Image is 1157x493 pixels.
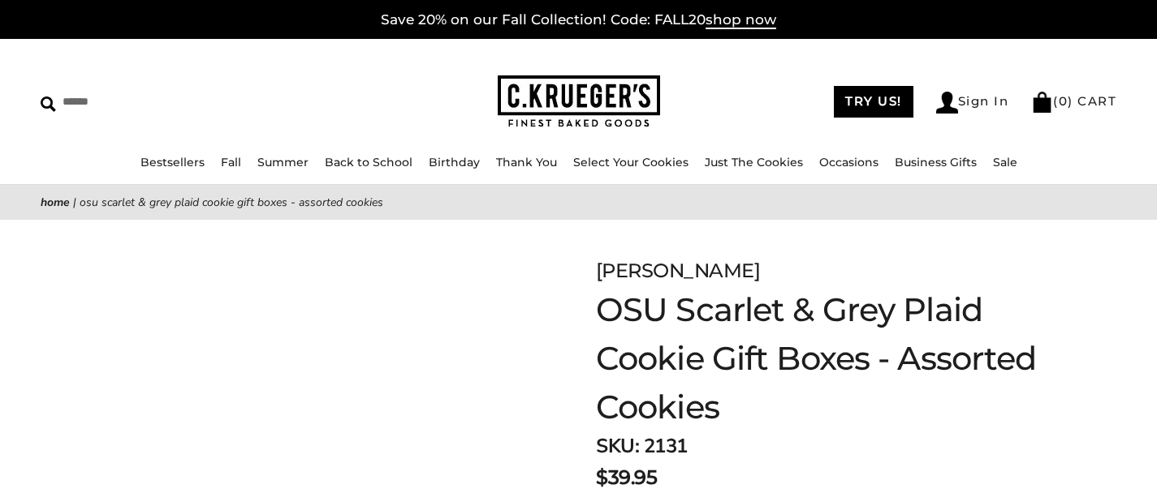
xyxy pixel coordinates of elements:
span: | [73,195,76,210]
a: Birthday [429,155,480,169]
img: Account [936,92,958,114]
a: Home [41,195,70,210]
a: Sale [993,155,1017,169]
a: Occasions [819,155,879,169]
span: 0 [1059,93,1068,109]
a: Sign In [936,92,1009,114]
img: C.KRUEGER'S [498,75,660,128]
img: Bag [1031,92,1053,113]
a: Back to School [325,155,412,169]
span: $39.95 [596,463,657,492]
span: 2131 [644,433,688,459]
img: Search [41,96,56,112]
nav: breadcrumbs [41,193,1116,212]
a: Business Gifts [895,155,977,169]
a: Thank You [496,155,557,169]
a: Summer [257,155,309,169]
a: Fall [221,155,241,169]
a: Just The Cookies [705,155,803,169]
input: Search [41,89,293,114]
span: OSU Scarlet & Grey Plaid Cookie Gift Boxes - Assorted Cookies [80,195,383,210]
span: shop now [706,11,776,29]
a: Select Your Cookies [573,155,689,169]
a: TRY US! [834,86,913,118]
a: Bestsellers [140,155,205,169]
strong: SKU: [596,433,639,459]
a: Save 20% on our Fall Collection! Code: FALL20shop now [381,11,776,29]
h1: OSU Scarlet & Grey Plaid Cookie Gift Boxes - Assorted Cookies [596,285,1076,431]
a: (0) CART [1031,93,1116,109]
div: [PERSON_NAME] [596,256,1076,285]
